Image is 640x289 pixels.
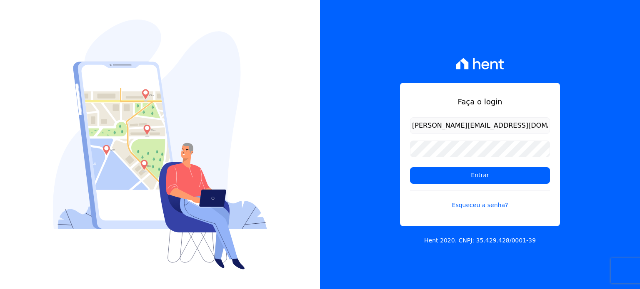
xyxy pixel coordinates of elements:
input: Email [410,117,550,134]
a: Esqueceu a senha? [410,190,550,210]
input: Entrar [410,167,550,184]
img: Login [53,20,267,269]
h1: Faça o login [410,96,550,107]
p: Hent 2020. CNPJ: 35.429.428/0001-39 [424,236,536,245]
